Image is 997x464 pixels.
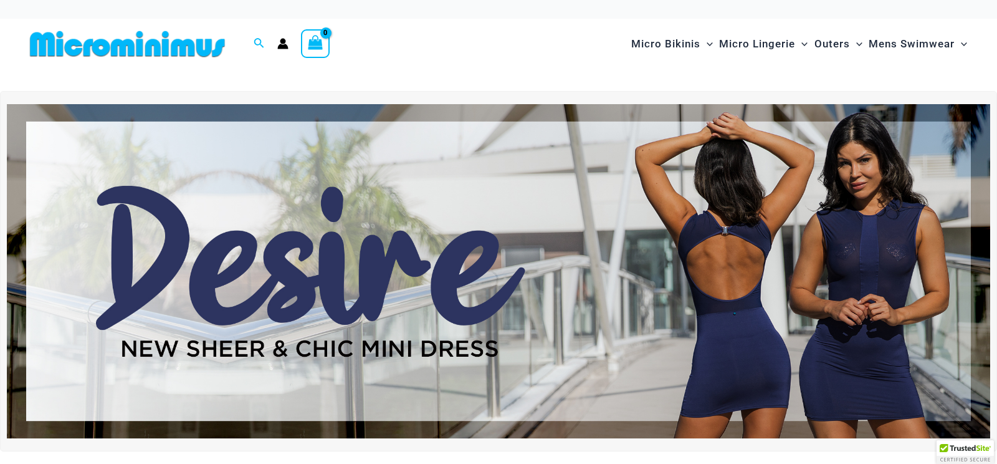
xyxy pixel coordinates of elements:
span: Micro Lingerie [719,28,795,60]
div: TrustedSite Certified [937,440,994,464]
span: Mens Swimwear [869,28,955,60]
a: View Shopping Cart, empty [301,29,330,58]
span: Menu Toggle [795,28,808,60]
nav: Site Navigation [626,23,972,65]
a: Micro BikinisMenu ToggleMenu Toggle [628,25,716,63]
a: Account icon link [277,38,289,49]
a: Mens SwimwearMenu ToggleMenu Toggle [866,25,970,63]
a: Search icon link [254,36,265,52]
span: Micro Bikinis [631,28,700,60]
a: Micro LingerieMenu ToggleMenu Toggle [716,25,811,63]
span: Menu Toggle [955,28,967,60]
img: MM SHOP LOGO FLAT [25,30,230,58]
span: Menu Toggle [700,28,713,60]
a: OutersMenu ToggleMenu Toggle [811,25,866,63]
span: Menu Toggle [850,28,862,60]
span: Outers [814,28,850,60]
img: Desire me Navy Dress [7,104,990,438]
